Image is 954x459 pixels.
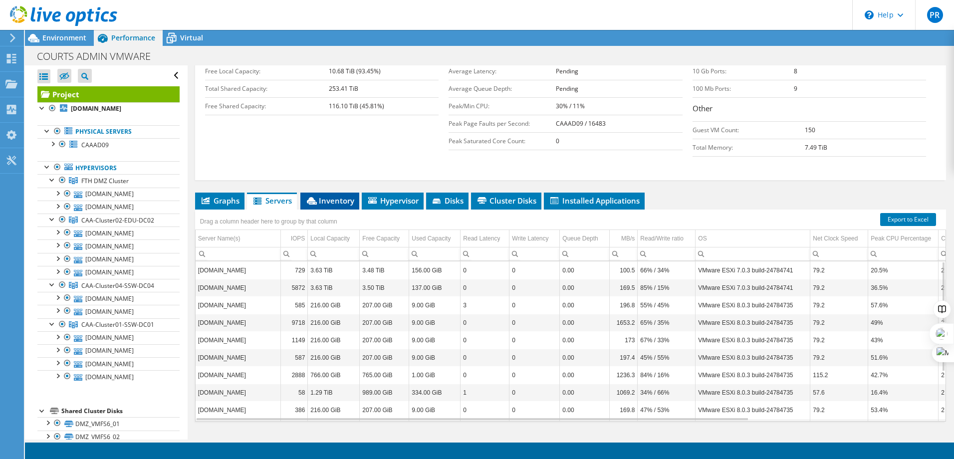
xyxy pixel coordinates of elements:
[640,232,683,244] div: Read/Write ratio
[360,331,409,349] td: Column Free Capacity, Value 207.00 GiB
[281,331,308,349] td: Column IOPS, Value 1149
[610,314,638,331] td: Column MB/s, Value 1653.2
[638,230,696,247] td: Read/Write ratio Column
[556,84,578,93] b: Pending
[37,214,180,227] a: CAA-Cluster02-EDU-DC02
[360,261,409,279] td: Column Free Capacity, Value 3.48 TiB
[37,357,180,370] a: [DOMAIN_NAME]
[196,314,281,331] td: Column Server Name(s), Value caaesxi08.courts.sa.gov.au
[37,86,180,102] a: Project
[810,331,868,349] td: Column Net Clock Speed, Value 79.2
[37,331,180,344] a: [DOMAIN_NAME]
[868,401,939,419] td: Column Peak CPU Percentage, Value 53.4%
[409,349,461,366] td: Column Used Capacity, Value 9.00 GiB
[81,320,154,329] span: CAA-Cluster01-SSW-DC01
[362,232,400,244] div: Free Capacity
[409,279,461,296] td: Column Used Capacity, Value 137.00 GiB
[562,232,598,244] div: Queue Depth
[868,279,939,296] td: Column Peak CPU Percentage, Value 36.5%
[360,366,409,384] td: Column Free Capacity, Value 765.00 GiB
[610,247,638,260] td: Column MB/s, Filter cell
[696,230,810,247] td: OS Column
[308,261,360,279] td: Column Local Capacity, Value 3.63 TiB
[449,62,556,80] td: Average Latency:
[409,230,461,247] td: Used Capacity Column
[37,344,180,357] a: [DOMAIN_NAME]
[461,279,509,296] td: Column Read Latency, Value 0
[196,261,281,279] td: Column Server Name(s), Value caaesxidmz02.courts.sa.gov.au
[37,431,180,444] a: DMZ_VMFS6_02
[37,292,180,305] a: [DOMAIN_NAME]
[37,239,180,252] a: [DOMAIN_NAME]
[509,230,560,247] td: Write Latency Column
[205,80,329,97] td: Total Shared Capacity:
[37,102,180,115] a: [DOMAIN_NAME]
[308,366,360,384] td: Column Local Capacity, Value 766.00 GiB
[252,196,292,206] span: Servers
[693,62,794,80] td: 10 Gb Ports:
[810,314,868,331] td: Column Net Clock Speed, Value 79.2
[42,33,86,42] span: Environment
[810,247,868,260] td: Column Net Clock Speed, Filter cell
[360,230,409,247] td: Free Capacity Column
[37,125,180,138] a: Physical Servers
[610,331,638,349] td: Column MB/s, Value 173
[409,296,461,314] td: Column Used Capacity, Value 9.00 GiB
[180,33,203,42] span: Virtual
[805,126,815,134] b: 150
[409,314,461,331] td: Column Used Capacity, Value 9.00 GiB
[205,62,329,80] td: Free Local Capacity:
[308,230,360,247] td: Local Capacity Column
[281,314,308,331] td: Column IOPS, Value 9718
[308,349,360,366] td: Column Local Capacity, Value 216.00 GiB
[868,331,939,349] td: Column Peak CPU Percentage, Value 43%
[810,296,868,314] td: Column Net Clock Speed, Value 79.2
[281,366,308,384] td: Column IOPS, Value 2888
[560,401,610,419] td: Column Queue Depth, Value 0.00
[638,384,696,401] td: Column Read/Write ratio, Value 34% / 66%
[360,349,409,366] td: Column Free Capacity, Value 207.00 GiB
[810,366,868,384] td: Column Net Clock Speed, Value 115.2
[476,196,536,206] span: Cluster Disks
[509,349,560,366] td: Column Write Latency, Value 0
[196,401,281,419] td: Column Server Name(s), Value caaesxi03.courts.sa.gov.au
[638,247,696,260] td: Column Read/Write ratio, Filter cell
[360,279,409,296] td: Column Free Capacity, Value 3.50 TiB
[509,314,560,331] td: Column Write Latency, Value 0
[32,51,166,62] h1: COURTS ADMIN VMWARE
[310,232,350,244] div: Local Capacity
[329,84,358,93] b: 253.41 TiB
[868,296,939,314] td: Column Peak CPU Percentage, Value 57.6%
[449,132,556,150] td: Peak Saturated Core Count:
[308,296,360,314] td: Column Local Capacity, Value 216.00 GiB
[461,314,509,331] td: Column Read Latency, Value 0
[461,349,509,366] td: Column Read Latency, Value 0
[37,201,180,214] a: [DOMAIN_NAME]
[463,232,500,244] div: Read Latency
[305,196,354,206] span: Inventory
[409,366,461,384] td: Column Used Capacity, Value 1.00 GiB
[560,230,610,247] td: Queue Depth Column
[198,215,340,229] div: Drag a column header here to group by that column
[556,119,606,128] b: CAAAD09 / 16483
[880,213,936,226] a: Export to Excel
[794,84,797,93] b: 9
[409,384,461,401] td: Column Used Capacity, Value 334.00 GiB
[196,296,281,314] td: Column Server Name(s), Value caaesxi07.courts.sa.gov.au
[638,261,696,279] td: Column Read/Write ratio, Value 66% / 34%
[37,417,180,430] a: DMZ_VMFS6_01
[512,232,548,244] div: Write Latency
[556,67,578,75] b: Pending
[37,188,180,201] a: [DOMAIN_NAME]
[196,366,281,384] td: Column Server Name(s), Value caaesxi10.courts.sa.gov.au
[461,261,509,279] td: Column Read Latency, Value 0
[196,230,281,247] td: Server Name(s) Column
[813,232,858,244] div: Net Clock Speed
[810,401,868,419] td: Column Net Clock Speed, Value 79.2
[461,296,509,314] td: Column Read Latency, Value 3
[37,266,180,279] a: [DOMAIN_NAME]
[560,247,610,260] td: Column Queue Depth, Filter cell
[195,210,946,422] div: Data grid
[360,401,409,419] td: Column Free Capacity, Value 207.00 GiB
[196,384,281,401] td: Column Server Name(s), Value caaesxi09.courts.sa.gov.au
